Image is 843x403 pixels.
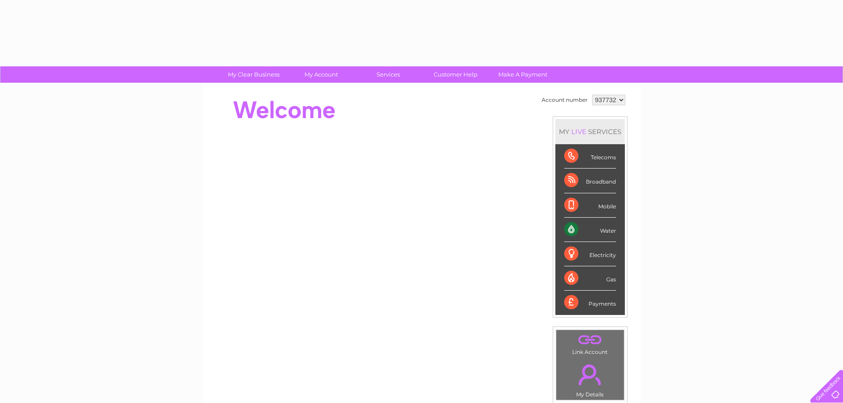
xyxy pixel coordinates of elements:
[558,332,622,348] a: .
[539,92,590,107] td: Account number
[564,242,616,266] div: Electricity
[564,169,616,193] div: Broadband
[564,291,616,315] div: Payments
[570,127,588,136] div: LIVE
[285,66,358,83] a: My Account
[556,357,624,400] td: My Details
[555,119,625,144] div: MY SERVICES
[564,218,616,242] div: Water
[564,193,616,218] div: Mobile
[564,144,616,169] div: Telecoms
[419,66,492,83] a: Customer Help
[556,330,624,357] td: Link Account
[486,66,559,83] a: Make A Payment
[558,359,622,390] a: .
[352,66,425,83] a: Services
[564,266,616,291] div: Gas
[217,66,290,83] a: My Clear Business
